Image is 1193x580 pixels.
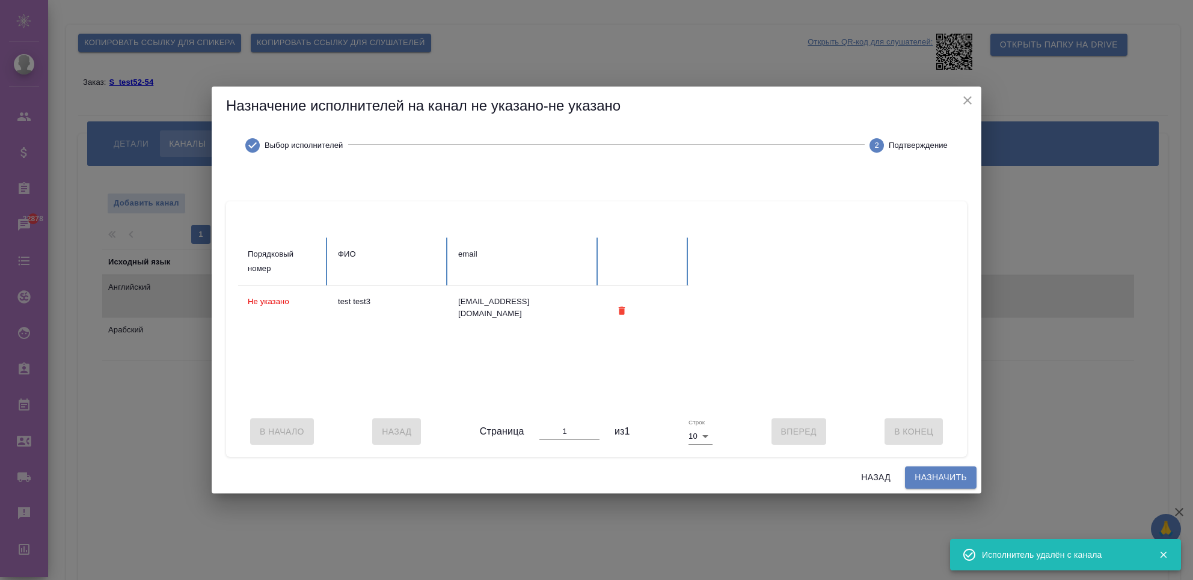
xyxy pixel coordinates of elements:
button: Подтверждение [860,124,957,167]
div: test test3 [338,296,439,308]
div: Порядковый номер [248,247,319,276]
span: Подтверждение [889,139,948,151]
button: Удалить [609,299,634,323]
h5: Назначение исполнителей на канал не указано-не указано [226,96,967,115]
button: Закрыть [1151,549,1176,560]
span: Назад [861,470,891,485]
div: ФИО [338,247,439,261]
span: из 1 [615,424,630,439]
div: [EMAIL_ADDRESS][DOMAIN_NAME] [458,296,589,320]
div: email [458,247,589,261]
label: Строк [689,419,705,425]
button: Назад [856,466,895,489]
div: Исполнитель удалён с канала [982,549,1141,561]
button: close [958,91,977,109]
text: 2 [874,141,879,150]
span: Не указано [248,297,289,306]
button: Назначить [905,466,977,489]
span: Страница [480,424,524,439]
span: Выбор исполнителей [265,139,343,151]
span: Назначить [915,470,967,485]
div: 10 [689,428,713,445]
button: Выбор исполнителей [236,124,353,167]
